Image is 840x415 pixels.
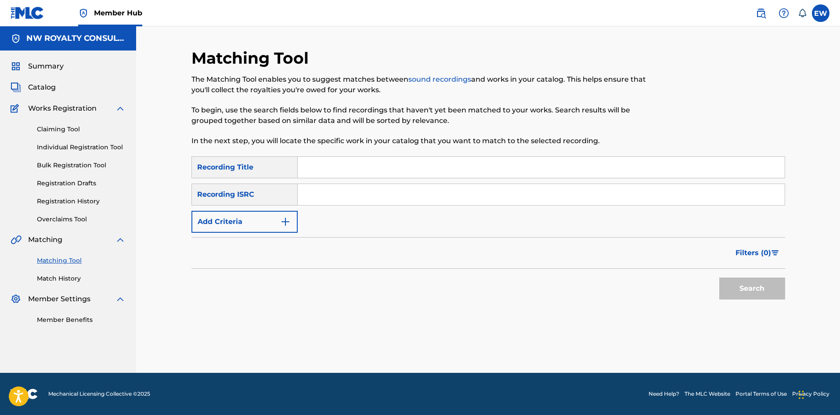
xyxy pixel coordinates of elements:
span: Filters ( 0 ) [735,248,771,258]
a: Match History [37,274,126,283]
a: Registration History [37,197,126,206]
span: Works Registration [28,103,97,114]
a: Registration Drafts [37,179,126,188]
a: Individual Registration Tool [37,143,126,152]
h5: NW ROYALTY CONSULTING, LLC. [26,33,126,43]
img: help [779,8,789,18]
h2: Matching Tool [191,48,313,68]
img: Catalog [11,82,21,93]
span: Member Settings [28,294,90,304]
div: Drag [799,382,804,408]
p: To begin, use the search fields below to find recordings that haven't yet been matched to your wo... [191,105,649,126]
img: filter [772,250,779,256]
iframe: Chat Widget [796,373,840,415]
img: Member Settings [11,294,21,304]
a: SummarySummary [11,61,64,72]
span: Mechanical Licensing Collective © 2025 [48,390,150,398]
a: The MLC Website [685,390,730,398]
p: In the next step, you will locate the specific work in your catalog that you want to match to the... [191,136,649,146]
a: Matching Tool [37,256,126,265]
a: Need Help? [649,390,679,398]
img: Matching [11,235,22,245]
form: Search Form [191,156,785,304]
span: Member Hub [94,8,142,18]
img: expand [115,294,126,304]
img: logo [11,389,38,399]
img: expand [115,235,126,245]
a: Member Benefits [37,315,126,325]
a: Public Search [752,4,770,22]
span: Matching [28,235,62,245]
div: Notifications [798,9,807,18]
img: search [756,8,766,18]
button: Add Criteria [191,211,298,233]
a: Overclaims Tool [37,215,126,224]
img: Top Rightsholder [78,8,89,18]
a: CatalogCatalog [11,82,56,93]
iframe: Resource Center [815,275,840,346]
img: 9d2ae6d4665cec9f34b9.svg [280,217,291,227]
div: Help [775,4,793,22]
a: Portal Terms of Use [735,390,787,398]
p: The Matching Tool enables you to suggest matches between and works in your catalog. This helps en... [191,74,649,95]
img: MLC Logo [11,7,44,19]
a: Privacy Policy [792,390,829,398]
span: Catalog [28,82,56,93]
div: User Menu [812,4,829,22]
img: expand [115,103,126,114]
a: Claiming Tool [37,125,126,134]
a: sound recordings [408,75,471,83]
span: Summary [28,61,64,72]
a: Bulk Registration Tool [37,161,126,170]
img: Summary [11,61,21,72]
img: Accounts [11,33,21,44]
img: Works Registration [11,103,22,114]
button: Filters (0) [730,242,785,264]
